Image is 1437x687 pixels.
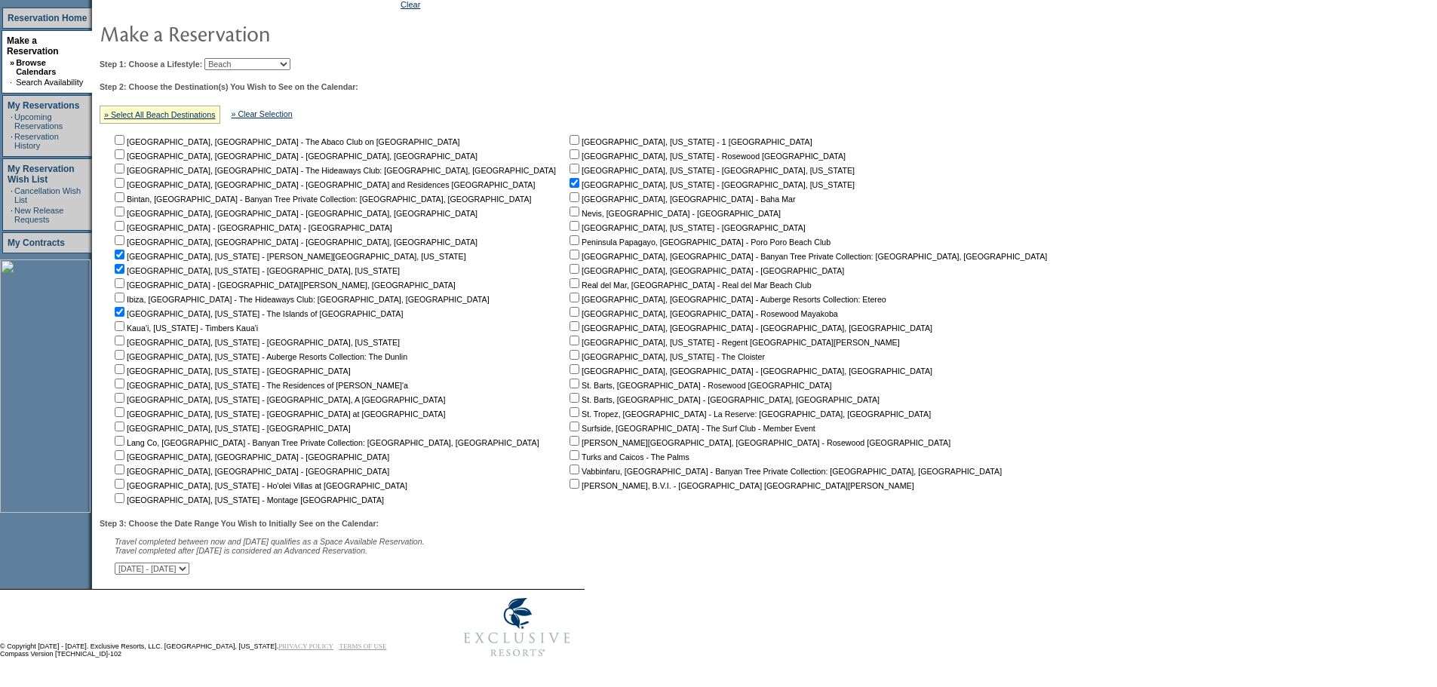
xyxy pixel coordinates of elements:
a: Search Availability [16,78,83,87]
nobr: [GEOGRAPHIC_DATA], [US_STATE] - The Residences of [PERSON_NAME]'a [112,381,408,390]
nobr: [GEOGRAPHIC_DATA], [US_STATE] - Regent [GEOGRAPHIC_DATA][PERSON_NAME] [567,338,900,347]
nobr: [GEOGRAPHIC_DATA], [GEOGRAPHIC_DATA] - [GEOGRAPHIC_DATA], [GEOGRAPHIC_DATA] [112,152,477,161]
nobr: [GEOGRAPHIC_DATA], [US_STATE] - [GEOGRAPHIC_DATA] at [GEOGRAPHIC_DATA] [112,409,445,419]
nobr: [GEOGRAPHIC_DATA], [US_STATE] - Montage [GEOGRAPHIC_DATA] [112,495,384,505]
nobr: Peninsula Papagayo, [GEOGRAPHIC_DATA] - Poro Poro Beach Club [567,238,831,247]
nobr: [GEOGRAPHIC_DATA], [US_STATE] - [GEOGRAPHIC_DATA], [US_STATE] [567,180,855,189]
b: Step 3: Choose the Date Range You Wish to Initially See on the Calendar: [100,519,379,528]
a: Make a Reservation [7,35,59,57]
td: · [11,112,13,130]
a: Upcoming Reservations [14,112,63,130]
nobr: Vabbinfaru, [GEOGRAPHIC_DATA] - Banyan Tree Private Collection: [GEOGRAPHIC_DATA], [GEOGRAPHIC_DATA] [567,467,1002,476]
nobr: St. Barts, [GEOGRAPHIC_DATA] - [GEOGRAPHIC_DATA], [GEOGRAPHIC_DATA] [567,395,880,404]
nobr: [GEOGRAPHIC_DATA], [GEOGRAPHIC_DATA] - [GEOGRAPHIC_DATA], [GEOGRAPHIC_DATA] [112,238,477,247]
nobr: [GEOGRAPHIC_DATA], [GEOGRAPHIC_DATA] - [GEOGRAPHIC_DATA], [GEOGRAPHIC_DATA] [567,324,932,333]
nobr: St. Barts, [GEOGRAPHIC_DATA] - Rosewood [GEOGRAPHIC_DATA] [567,381,831,390]
nobr: Turks and Caicos - The Palms [567,452,689,462]
nobr: [GEOGRAPHIC_DATA], [US_STATE] - [GEOGRAPHIC_DATA] [112,367,351,376]
nobr: [GEOGRAPHIC_DATA], [GEOGRAPHIC_DATA] - [GEOGRAPHIC_DATA] [567,266,844,275]
nobr: [GEOGRAPHIC_DATA], [US_STATE] - [GEOGRAPHIC_DATA] [112,424,351,433]
nobr: [GEOGRAPHIC_DATA], [GEOGRAPHIC_DATA] - [GEOGRAPHIC_DATA] [112,452,389,462]
nobr: Travel completed after [DATE] is considered an Advanced Reservation. [115,546,367,555]
a: My Reservations [8,100,79,111]
nobr: [PERSON_NAME][GEOGRAPHIC_DATA], [GEOGRAPHIC_DATA] - Rosewood [GEOGRAPHIC_DATA] [567,438,950,447]
nobr: [GEOGRAPHIC_DATA], [GEOGRAPHIC_DATA] - The Abaco Club on [GEOGRAPHIC_DATA] [112,137,460,146]
span: Travel completed between now and [DATE] qualifies as a Space Available Reservation. [115,537,425,546]
nobr: [GEOGRAPHIC_DATA], [GEOGRAPHIC_DATA] - [GEOGRAPHIC_DATA], [GEOGRAPHIC_DATA] [567,367,932,376]
b: Step 1: Choose a Lifestyle: [100,60,202,69]
nobr: [PERSON_NAME], B.V.I. - [GEOGRAPHIC_DATA] [GEOGRAPHIC_DATA][PERSON_NAME] [567,481,914,490]
nobr: [GEOGRAPHIC_DATA], [US_STATE] - [GEOGRAPHIC_DATA], [US_STATE] [567,166,855,175]
nobr: Surfside, [GEOGRAPHIC_DATA] - The Surf Club - Member Event [567,424,815,433]
a: Reservation Home [8,13,87,23]
nobr: [GEOGRAPHIC_DATA], [US_STATE] - Rosewood [GEOGRAPHIC_DATA] [567,152,846,161]
nobr: [GEOGRAPHIC_DATA], [GEOGRAPHIC_DATA] - Rosewood Mayakoba [567,309,838,318]
nobr: Real del Mar, [GEOGRAPHIC_DATA] - Real del Mar Beach Club [567,281,812,290]
a: Cancellation Wish List [14,186,81,204]
a: TERMS OF USE [339,643,387,650]
a: PRIVACY POLICY [278,643,333,650]
nobr: Nevis, [GEOGRAPHIC_DATA] - [GEOGRAPHIC_DATA] [567,209,781,218]
td: · [11,206,13,224]
nobr: Lang Co, [GEOGRAPHIC_DATA] - Banyan Tree Private Collection: [GEOGRAPHIC_DATA], [GEOGRAPHIC_DATA] [112,438,539,447]
nobr: [GEOGRAPHIC_DATA], [US_STATE] - Auberge Resorts Collection: The Dunlin [112,352,407,361]
img: pgTtlMakeReservation.gif [100,18,401,48]
a: Browse Calendars [16,58,56,76]
a: » Clear Selection [232,109,293,118]
td: · [11,132,13,150]
nobr: [GEOGRAPHIC_DATA], [GEOGRAPHIC_DATA] - [GEOGRAPHIC_DATA] [112,467,389,476]
nobr: [GEOGRAPHIC_DATA], [GEOGRAPHIC_DATA] - Auberge Resorts Collection: Etereo [567,295,886,304]
nobr: [GEOGRAPHIC_DATA], [GEOGRAPHIC_DATA] - [GEOGRAPHIC_DATA] and Residences [GEOGRAPHIC_DATA] [112,180,535,189]
a: New Release Requests [14,206,63,224]
nobr: [GEOGRAPHIC_DATA], [GEOGRAPHIC_DATA] - [GEOGRAPHIC_DATA], [GEOGRAPHIC_DATA] [112,209,477,218]
nobr: [GEOGRAPHIC_DATA], [US_STATE] - [GEOGRAPHIC_DATA], [US_STATE] [112,338,400,347]
nobr: [GEOGRAPHIC_DATA], [US_STATE] - 1 [GEOGRAPHIC_DATA] [567,137,812,146]
nobr: [GEOGRAPHIC_DATA], [US_STATE] - [GEOGRAPHIC_DATA], A [GEOGRAPHIC_DATA] [112,395,445,404]
nobr: [GEOGRAPHIC_DATA], [US_STATE] - Ho'olei Villas at [GEOGRAPHIC_DATA] [112,481,407,490]
input: Submit [196,563,233,576]
a: Reservation History [14,132,59,150]
a: My Reservation Wish List [8,164,75,185]
td: · [11,186,13,204]
nobr: [GEOGRAPHIC_DATA], [US_STATE] - The Islands of [GEOGRAPHIC_DATA] [112,309,403,318]
nobr: [GEOGRAPHIC_DATA] - [GEOGRAPHIC_DATA] - [GEOGRAPHIC_DATA] [112,223,392,232]
nobr: [GEOGRAPHIC_DATA], [US_STATE] - The Cloister [567,352,765,361]
nobr: Bintan, [GEOGRAPHIC_DATA] - Banyan Tree Private Collection: [GEOGRAPHIC_DATA], [GEOGRAPHIC_DATA] [112,195,532,204]
nobr: [GEOGRAPHIC_DATA], [US_STATE] - [PERSON_NAME][GEOGRAPHIC_DATA], [US_STATE] [112,252,466,261]
nobr: [GEOGRAPHIC_DATA], [US_STATE] - [GEOGRAPHIC_DATA], [US_STATE] [112,266,400,275]
nobr: [GEOGRAPHIC_DATA], [GEOGRAPHIC_DATA] - The Hideaways Club: [GEOGRAPHIC_DATA], [GEOGRAPHIC_DATA] [112,166,556,175]
nobr: [GEOGRAPHIC_DATA], [US_STATE] - [GEOGRAPHIC_DATA] [567,223,806,232]
b: Step 2: Choose the Destination(s) You Wish to See on the Calendar: [100,82,358,91]
a: » Select All Beach Destinations [104,110,216,119]
nobr: [GEOGRAPHIC_DATA], [GEOGRAPHIC_DATA] - Baha Mar [567,195,795,204]
nobr: St. Tropez, [GEOGRAPHIC_DATA] - La Reserve: [GEOGRAPHIC_DATA], [GEOGRAPHIC_DATA] [567,409,931,419]
img: Exclusive Resorts [450,590,585,665]
nobr: [GEOGRAPHIC_DATA], [GEOGRAPHIC_DATA] - Banyan Tree Private Collection: [GEOGRAPHIC_DATA], [GEOGRA... [567,252,1047,261]
b: » [10,58,14,67]
a: My Contracts [8,238,65,248]
nobr: [GEOGRAPHIC_DATA] - [GEOGRAPHIC_DATA][PERSON_NAME], [GEOGRAPHIC_DATA] [112,281,456,290]
nobr: Ibiza, [GEOGRAPHIC_DATA] - The Hideaways Club: [GEOGRAPHIC_DATA], [GEOGRAPHIC_DATA] [112,295,490,304]
td: · [10,78,14,87]
nobr: Kaua'i, [US_STATE] - Timbers Kaua'i [112,324,258,333]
